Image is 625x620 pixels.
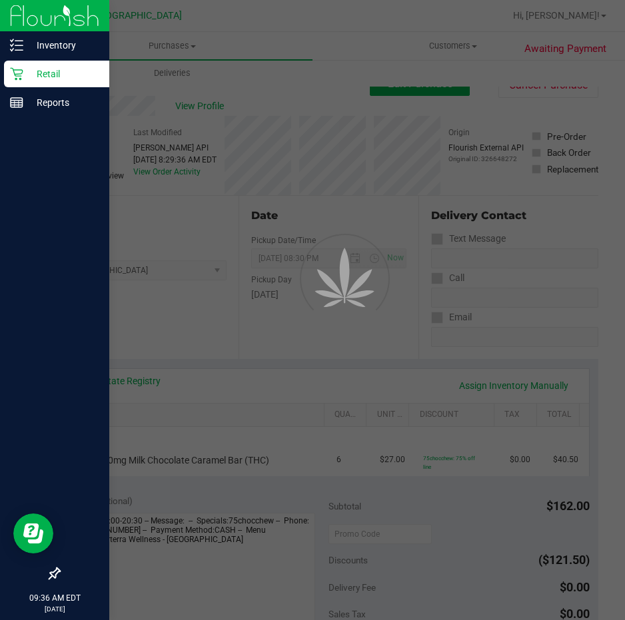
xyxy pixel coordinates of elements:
[10,96,23,109] inline-svg: Reports
[10,67,23,81] inline-svg: Retail
[6,592,103,604] p: 09:36 AM EDT
[23,37,103,53] p: Inventory
[23,95,103,111] p: Reports
[23,66,103,82] p: Retail
[13,513,53,553] iframe: Resource center
[6,604,103,614] p: [DATE]
[10,39,23,52] inline-svg: Inventory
